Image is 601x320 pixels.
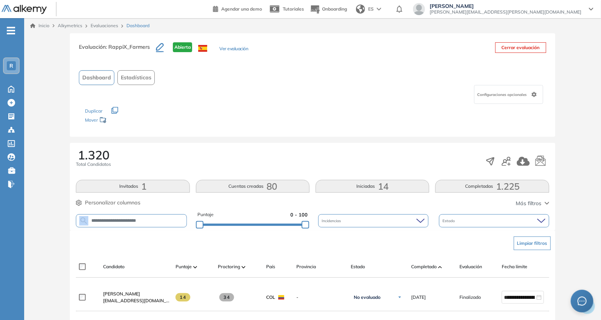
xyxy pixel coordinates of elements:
button: Cerrar evaluación [495,42,546,53]
span: R [9,63,13,69]
span: 1.320 [78,149,109,161]
span: message [578,297,587,306]
span: 14 [176,293,190,301]
h3: Evaluación [79,42,156,58]
span: Provincia [296,263,316,270]
span: Candidato [103,263,125,270]
span: Agendar una demo [221,6,262,12]
img: arrow [377,8,381,11]
span: Personalizar columnas [85,199,140,207]
img: Logo [2,5,47,14]
span: 34 [219,293,234,301]
button: Invitados1 [76,180,190,193]
span: [DATE] [411,294,426,301]
span: [PERSON_NAME] [103,291,140,297]
a: Agendar una demo [213,4,262,13]
span: 0 - 100 [290,211,308,218]
button: Cuentas creadas80 [196,180,310,193]
button: Dashboard [79,70,114,85]
div: Mover [85,114,160,128]
img: SEARCH_ALT [79,216,88,226]
span: COL [266,294,275,301]
button: Onboarding [310,1,347,17]
img: [missing "en.ARROW_ALT" translation] [242,266,245,268]
button: Limpiar filtros [514,237,551,250]
span: Evaluación [459,263,482,270]
div: Estado [439,214,549,227]
span: - [296,294,345,301]
span: Puntaje [197,211,214,218]
span: [PERSON_NAME][EMAIL_ADDRESS][PERSON_NAME][DOMAIN_NAME] [430,9,581,15]
button: Estadísticas [117,70,155,85]
img: Ícono de flecha [398,295,402,300]
span: [PERSON_NAME] [430,3,581,9]
span: Proctoring [218,263,240,270]
img: [missing "en.ARROW_ALT" translation] [193,266,197,268]
span: Estadísticas [121,74,151,82]
span: ES [368,6,374,12]
img: ESP [198,45,207,52]
span: Estado [351,263,365,270]
span: Finalizado [459,294,481,301]
button: Más filtros [516,199,549,207]
span: Alkymetrics [58,23,82,28]
a: Evaluaciones [91,23,118,28]
span: Estado [443,218,457,224]
span: Total Candidatos [76,161,111,168]
div: Incidencias [318,214,428,227]
span: País [266,263,275,270]
span: Configuraciones opcionales [478,92,529,97]
span: : RappiX_Farmers [106,43,150,50]
button: Iniciadas14 [316,180,429,193]
div: Configuraciones opcionales [474,85,543,104]
button: Personalizar columnas [76,199,140,207]
button: Ver evaluación [219,45,248,53]
button: Completadas1.225 [435,180,549,193]
span: Fecha límite [502,263,527,270]
span: Onboarding [322,6,347,12]
span: Puntaje [176,263,192,270]
a: Inicio [30,22,49,29]
span: Dashboard [126,22,149,29]
span: [EMAIL_ADDRESS][DOMAIN_NAME] [103,297,170,304]
span: Abierta [173,42,192,52]
img: [missing "en.ARROW_ALT" translation] [438,266,442,268]
span: No evaluado [354,294,381,300]
img: world [356,5,365,14]
span: Dashboard [82,74,111,82]
span: Duplicar [85,108,102,114]
a: [PERSON_NAME] [103,291,170,297]
span: Más filtros [516,199,542,207]
span: Completado [411,263,437,270]
span: Tutoriales [283,6,304,12]
span: Incidencias [322,218,343,224]
i: - [7,30,15,31]
img: COL [278,295,284,300]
